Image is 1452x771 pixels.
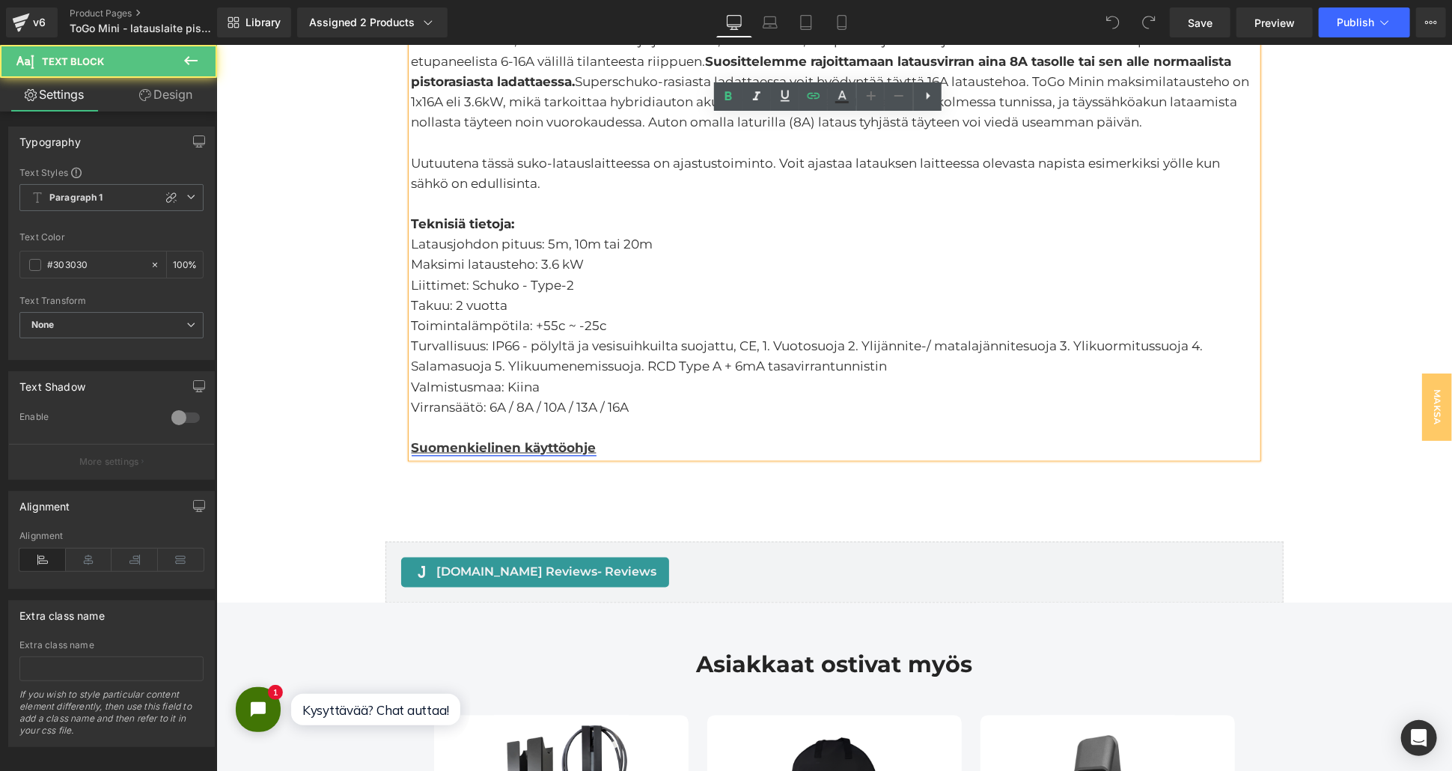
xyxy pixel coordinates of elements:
span: Preview [1254,15,1295,31]
span: Publish [1337,16,1374,28]
span: Text Block [42,55,104,67]
span: Library [245,16,281,29]
button: Publish [1319,7,1410,37]
a: v6 [6,7,58,37]
div: Liittimet: Schuko - Type-2 [195,231,1041,251]
strong: Teknisiä tietoja: [195,171,299,186]
div: v6 [30,13,49,32]
div: Uutuutena tässä suko-latauslaitteessa on ajastustoiminto. Voit ajastaa latauksen laitteessa oleva... [195,109,1041,149]
span: ToGo Mini - latauslaite pistorasiaan 3.7kW [70,22,213,34]
div: Takuu: 2 vuotta [195,251,1041,271]
div: Alignment [19,531,204,541]
input: Color [47,257,143,273]
span: - Reviews [382,520,441,534]
a: Desktop [716,7,752,37]
div: Open Intercom Messenger [1401,720,1437,756]
div: Maksimi latausteho: 3.6 kW [195,210,1041,230]
a: Laptop [752,7,788,37]
div: If you wish to style particular content element differently, then use this field to add a class n... [19,689,204,746]
button: More [1416,7,1446,37]
div: Virransäätö: 6A / 8A / 10A / 13A / 16A [195,353,1041,373]
div: Valmistusmaa: Kiina [195,332,1041,353]
div: Enable [19,411,156,427]
p: More settings [79,455,139,469]
div: Extra class name [19,601,105,622]
div: Toimintalämpötila: +55c ~ -25c [195,271,1041,291]
div: Assigned 2 Products [309,15,436,30]
div: Text Color [19,232,204,243]
div: Alignment [19,492,70,513]
b: Paragraph 1 [49,192,103,204]
button: More settings [9,444,214,479]
a: Mobile [824,7,860,37]
strong: Suosittelemme rajoittamaan latausvirran aina 8A tasolle tai sen alle normaalista pistorasiasta la... [195,9,1016,44]
a: New Library [217,7,291,37]
a: Product Pages [70,7,242,19]
div: Turvallisuus: IP66 - pölyltä ja vesisuihkuilta suojattu, CE, 1. Vuotosuoja 2. Ylijännite-/ matala... [195,291,1041,332]
b: None [31,319,55,330]
iframe: Tidio Chat [7,630,254,700]
span: Save [1188,15,1212,31]
h3: Asiakkaat ostivat myös [180,612,1056,629]
a: Suomenkielinen käyttöohje [195,395,380,410]
a: Design [112,78,220,112]
div: % [167,252,203,278]
a: Tablet [788,7,824,37]
div: Text Shadow [19,372,85,393]
div: Typography [19,127,81,148]
a: Preview [1236,7,1313,37]
button: Redo [1134,7,1164,37]
button: Undo [1098,7,1128,37]
span: [DOMAIN_NAME] Reviews [221,519,441,537]
div: Latausjohdon pituus: 5m, 10m tai 20m [195,189,1041,210]
div: Extra class name [19,640,204,650]
div: Text Styles [19,166,204,178]
div: Text Transform [19,296,204,306]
